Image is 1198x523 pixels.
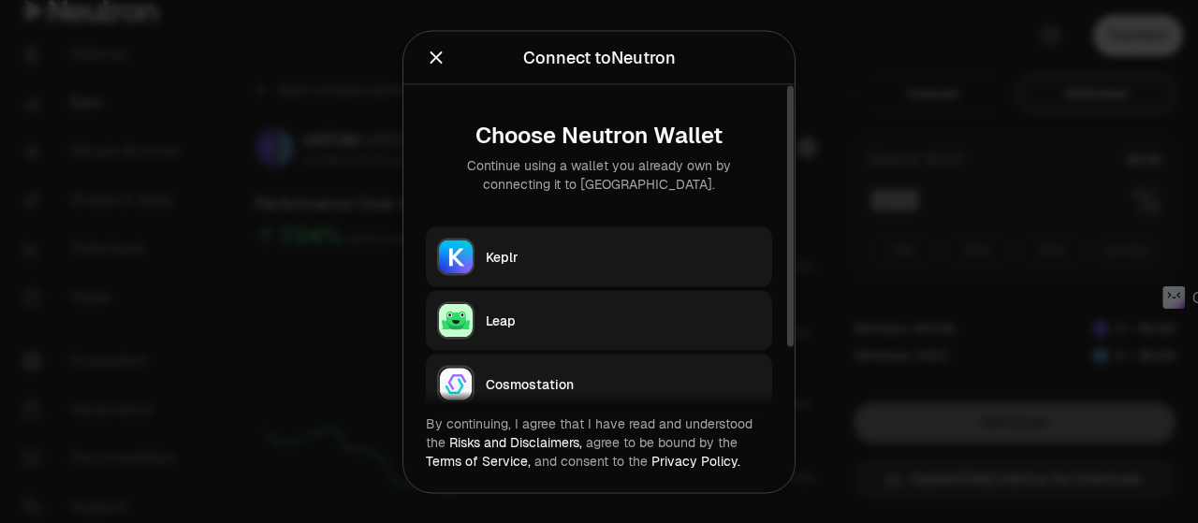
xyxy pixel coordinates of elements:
div: Leap [486,311,761,329]
button: CosmostationCosmostation [426,354,772,414]
button: KeplrKeplr [426,226,772,286]
a: Terms of Service, [426,452,531,469]
button: Close [426,44,446,70]
img: Keplr [439,240,473,273]
a: Privacy Policy. [651,452,740,469]
div: Continue using a wallet you already own by connecting it to [GEOGRAPHIC_DATA]. [441,155,757,193]
div: Keplr [486,247,761,266]
img: Cosmostation [439,367,473,400]
a: Risks and Disclaimers, [449,433,582,450]
button: LeapLeap [426,290,772,350]
img: Leap [439,303,473,337]
div: Cosmostation [486,374,761,393]
div: By continuing, I agree that I have read and understood the agree to be bound by the and consent t... [426,414,772,470]
div: Choose Neutron Wallet [441,122,757,148]
div: Connect to Neutron [523,44,676,70]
